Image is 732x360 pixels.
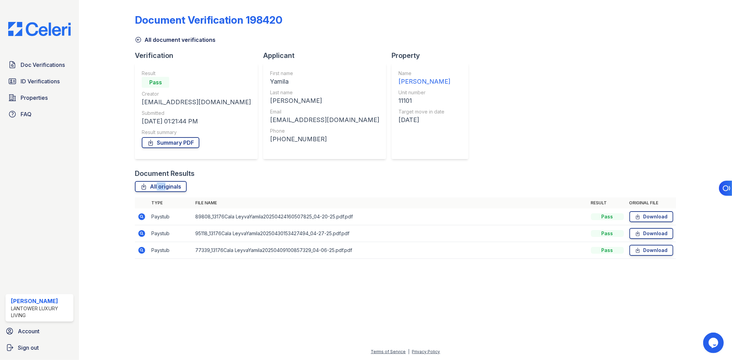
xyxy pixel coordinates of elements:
div: [PHONE_NUMBER] [270,134,379,144]
th: Type [149,197,193,208]
a: Sign out [3,341,76,355]
a: Privacy Policy [412,349,440,354]
div: Document Results [135,169,195,178]
div: Pass [591,230,624,237]
iframe: chat widget [703,333,725,353]
span: Properties [21,94,48,102]
div: [PERSON_NAME] [398,77,450,86]
th: File name [193,197,588,208]
span: FAQ [21,110,32,118]
div: [EMAIL_ADDRESS][DOMAIN_NAME] [270,115,379,125]
div: Document Verification 198420 [135,14,282,26]
div: [PERSON_NAME] [11,297,71,305]
a: Terms of Service [371,349,406,354]
a: Doc Verifications [5,58,73,72]
div: Phone [270,128,379,134]
td: 95118_13176Cala LeyvaYamila20250430153427494_04-27-25.pdf.pdf [193,225,588,242]
div: Pass [591,247,624,254]
span: Account [18,327,39,335]
div: Result [142,70,251,77]
a: ID Verifications [5,74,73,88]
div: Name [398,70,450,77]
th: Original file [627,197,676,208]
td: 77339_13176Cala LeyvaYamila20250409100857329_04-06-25.pdf.pdf [193,242,588,259]
a: Properties [5,91,73,105]
div: Lantower Luxury Living [11,305,71,319]
span: Doc Verifications [21,61,65,69]
div: Property [392,51,474,60]
div: [DATE] 01:21:44 PM [142,117,251,126]
div: Applicant [263,51,392,60]
div: | [408,349,410,354]
a: Summary PDF [142,137,199,148]
a: Download [629,228,673,239]
th: Result [588,197,627,208]
a: Name [PERSON_NAME] [398,70,450,86]
a: Account [3,324,76,338]
span: ID Verifications [21,77,60,85]
div: Submitted [142,110,251,117]
div: Last name [270,89,379,96]
td: 89808_13176Cala LeyvaYamila20250424160507825_04-20-25.pdf.pdf [193,208,588,225]
div: Email [270,108,379,115]
td: Paystub [149,208,193,225]
div: Pass [591,213,624,220]
a: Download [629,211,673,222]
div: First name [270,70,379,77]
img: CE_Logo_Blue-a8612792a0a2168367f1c8372b55b34899dd931a85d93a1a3d3e32e68fde9ad4.png [3,22,76,36]
div: Target move in date [398,108,450,115]
div: Creator [142,91,251,97]
div: Pass [142,77,169,88]
div: Unit number [398,89,450,96]
td: Paystub [149,242,193,259]
a: FAQ [5,107,73,121]
div: [PERSON_NAME] [270,96,379,106]
div: Yamila [270,77,379,86]
div: Result summary [142,129,251,136]
div: 11101 [398,96,450,106]
div: [DATE] [398,115,450,125]
a: All document verifications [135,36,216,44]
td: Paystub [149,225,193,242]
a: All originals [135,181,187,192]
span: Sign out [18,344,39,352]
div: Verification [135,51,263,60]
a: Download [629,245,673,256]
div: [EMAIL_ADDRESS][DOMAIN_NAME] [142,97,251,107]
